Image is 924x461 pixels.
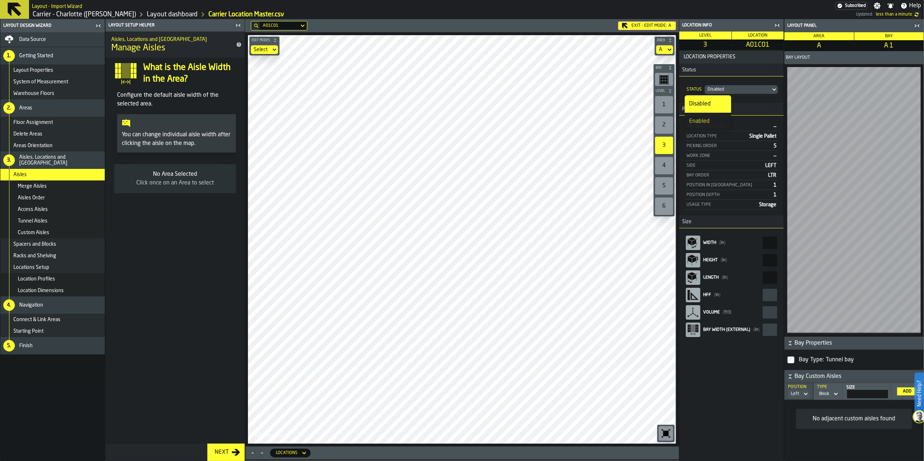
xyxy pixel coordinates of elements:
div: 1 [655,96,673,113]
div: DropdownMenuValue-locations [276,450,298,456]
li: menu Navigation [0,296,105,314]
li: menu Areas [0,99,105,117]
span: in [714,293,721,297]
div: 3 [655,137,673,154]
span: Single Pallet [749,134,776,139]
span: Bay [654,66,667,70]
button: button- [655,37,675,44]
label: react-aria2037873467-:rgm: [685,321,778,339]
span: Location Properties [681,54,782,60]
span: 8/14/2025, 4:56:55 PM [876,12,912,17]
span: 5 [774,144,776,149]
span: in [753,328,760,332]
button: button-Add [897,387,917,395]
button: button- [654,87,675,95]
span: A [668,23,671,28]
div: Position [787,385,809,390]
li: menu Finish [0,337,105,354]
span: Height [703,258,718,262]
div: 6 [655,198,673,215]
div: Enabled [689,117,727,126]
header: Location Info [679,19,784,32]
svg: Reset zoom and position [660,428,672,439]
li: menu Racks and Shelving [0,250,105,262]
span: Manage Aisles [111,42,165,54]
div: 1. [3,50,15,62]
span: Bay Custom Aisles [795,372,922,381]
div: title-Manage Aisles [105,32,245,58]
li: menu Access Aisles [0,204,105,215]
div: DropdownMenuValue-A [659,47,663,53]
div: hide filter [254,24,258,28]
span: Aisles, Locations and [GEOGRAPHIC_DATA] [19,154,102,166]
div: DropdownMenuValue-A [656,45,673,54]
div: No adjacent custom aisles found [802,415,906,423]
label: button-toggle-Close me [93,21,103,30]
button: button- [679,50,784,63]
div: InputCheckbox-react-aria2037873467-:rg7: [797,354,919,366]
span: Location Profiles [18,276,55,282]
button: button- [784,337,924,350]
span: Aisles Order [18,195,45,201]
div: button-toolbar-undefined [654,196,675,216]
div: Type [816,385,839,390]
div: StatList-item-Position in Bay [685,180,778,190]
span: Status [679,67,696,73]
span: Connect & Link Areas [13,317,61,323]
span: Areas Orientation [13,143,53,149]
header: Layout Setup Helper [105,19,245,32]
span: ) [730,310,732,315]
div: StatusDropdownMenuValue-Disabled [685,84,778,95]
div: 5 [655,177,673,195]
nav: Breadcrumb [32,10,444,19]
li: menu Aisles [0,169,105,180]
label: Need Help? [915,373,923,414]
div: DropdownMenuValue- [791,391,799,396]
div: StatList-item-Bay Order [685,170,778,180]
span: in [719,241,726,245]
span: LEFT [765,163,776,168]
li: menu Merge Aisles [0,180,105,192]
div: DropdownMenuValue-locations [270,449,311,457]
span: 1 [774,183,776,188]
span: Data Source [19,37,46,42]
div: Layout panel [786,23,912,28]
div: button-toolbar-undefined [654,115,675,135]
input: react-aria2037873467-:rge: react-aria2037873467-:rge: [763,254,777,266]
span: Floor Assignment [13,120,53,125]
li: menu Spacers and Blocks [0,238,105,250]
span: A01C01 [733,41,783,49]
div: Add [900,389,915,394]
div: button-toolbar-undefined [654,155,675,176]
div: button-toolbar-undefined [654,135,675,155]
header: Layout Design Wizard [0,19,105,32]
li: menu Warehouse Floors [0,88,105,99]
span: Bay Layout [786,55,810,60]
h3: title-section-Status [679,63,784,76]
div: Side [687,163,762,168]
div: Position Depth [687,192,771,198]
span: Getting Started [19,53,53,59]
div: Work Zone [687,153,771,158]
div: button-toolbar-undefined [657,425,675,442]
li: menu Floor Assignment [0,117,105,128]
h3: title-section-Size [679,215,784,228]
span: Layout Properties [13,67,53,73]
span: ( [721,258,722,262]
span: Location [748,33,767,38]
li: menu Location Dimensions [0,285,105,296]
span: Level [654,89,667,93]
li: menu Areas Orientation [0,140,105,151]
a: link-to-/wh/i/e074fb63-00ea-4531-a7c9-ea0a191b3e4f [33,11,136,18]
div: DropdownMenuValue-1 [819,391,829,396]
span: Access Aisles [18,207,48,212]
div: button-toolbar-undefined [654,176,675,196]
label: button-toggle-Help [898,1,924,10]
span: ) [719,293,721,297]
span: in [721,258,727,262]
label: react-aria2037873467-:rgk: [685,304,778,321]
li: menu Aisles Order [0,192,105,204]
span: Bay [885,34,893,38]
div: Menu Subscription [835,2,867,10]
span: ( [722,275,723,280]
